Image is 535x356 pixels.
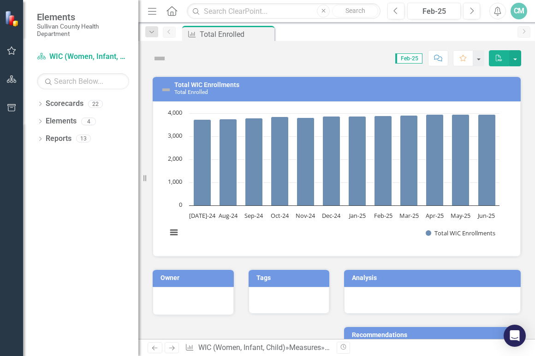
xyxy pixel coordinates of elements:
small: Total Enrolled [174,89,208,95]
h3: Tags [256,274,325,281]
text: Oct-24 [271,211,289,220]
text: [DATE]-24 [189,211,216,220]
a: Elements [46,116,77,127]
div: Chart. Highcharts interactive chart. [162,109,511,247]
span: Elements [37,12,129,23]
button: CM [511,3,527,19]
path: Jul-24, 3,729. Total WIC Enrollments. [194,119,211,205]
path: Jun-25, 3,944. Total WIC Enrollments. [478,114,496,205]
text: 0 [179,200,182,209]
text: Sep-24 [244,211,263,220]
input: Search ClearPoint... [187,3,380,19]
a: Total WIC Enrollments [174,81,239,88]
text: Feb-25 [374,211,392,220]
div: 4 [81,117,96,125]
a: Measures [289,343,321,352]
h3: Recommendations [352,332,516,338]
text: Nov-24 [296,211,315,220]
a: Scorecards [46,99,83,109]
div: 22 [88,100,103,108]
small: Sullivan County Health Department [37,23,129,38]
path: Apr-25, 3,956. Total WIC Enrollments. [426,114,444,205]
text: Dec-24 [322,211,341,220]
span: Search [345,7,365,14]
path: May-25, 3,952. Total WIC Enrollments. [452,114,470,205]
img: ClearPoint Strategy [5,10,21,26]
h3: Analysis [352,274,516,281]
text: 4,000 [168,108,182,117]
text: Apr-25 [426,211,444,220]
a: WIC (Women, Infant, Child) [198,343,285,352]
text: 2,000 [168,154,182,163]
input: Search Below... [37,73,129,89]
img: Not Defined [160,84,172,95]
button: Feb-25 [407,3,461,19]
text: Mar-25 [399,211,419,220]
path: Jan-25, 3,862. Total WIC Enrollments. [349,116,366,205]
text: 1,000 [168,177,182,186]
a: WIC (Women, Infant, Child) [37,52,129,62]
button: Show Total WIC Enrollments [426,229,495,237]
button: View chart menu, Chart [167,226,180,239]
text: Aug-24 [219,211,238,220]
text: Jun-25 [477,211,495,220]
div: Feb-25 [410,6,458,17]
div: Total Enrolled [200,29,272,40]
svg: Interactive chart [162,109,504,247]
div: Open Intercom Messenger [504,325,526,347]
path: Oct-24, 3,850. Total WIC Enrollments. [271,117,289,205]
h3: Owner [160,274,229,281]
img: Not Defined [152,51,167,66]
path: Aug-24, 3,749. Total WIC Enrollments. [220,119,237,205]
path: Nov-24, 3,818. Total WIC Enrollments. [297,117,315,205]
div: » » [185,343,330,353]
path: Sep-24, 3,795. Total WIC Enrollments. [245,118,263,205]
div: 13 [76,135,91,143]
text: Jan-25 [348,211,366,220]
path: Dec-24, 3,877. Total WIC Enrollments. [323,116,340,205]
a: Reports [46,134,71,144]
path: Mar-25, 3,915. Total WIC Enrollments. [400,115,418,205]
span: Feb-25 [395,53,422,64]
text: 3,000 [168,131,182,140]
button: Search [332,5,378,18]
text: May-25 [451,211,470,220]
path: Feb-25, 3,890. Total WIC Enrollments. [374,116,392,205]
